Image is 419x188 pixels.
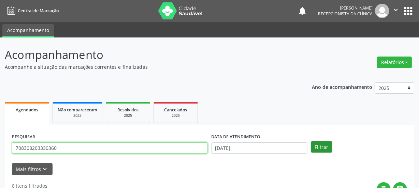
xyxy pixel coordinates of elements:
[111,113,145,118] div: 2025
[12,132,35,142] label: PESQUISAR
[18,8,59,14] span: Central de Marcação
[375,4,389,18] img: img
[16,107,38,113] span: Agendados
[41,166,49,173] i: keyboard_arrow_down
[2,24,54,37] a: Acompanhamento
[5,63,291,70] p: Acompanhe a situação das marcações correntes e finalizadas
[377,57,412,68] button: Relatórios
[318,11,373,17] span: Recepcionista da clínica
[402,5,414,17] button: apps
[5,46,291,63] p: Acompanhamento
[392,6,400,14] i: 
[311,141,332,153] button: Filtrar
[389,4,402,18] button: 
[58,107,97,113] span: Não compareceram
[12,142,208,154] input: Nome, CNS
[298,6,307,16] button: notifications
[312,82,372,91] p: Ano de acompanhamento
[211,132,260,142] label: DATA DE ATENDIMENTO
[58,113,97,118] div: 2025
[12,163,53,175] button: Mais filtroskeyboard_arrow_down
[5,5,59,16] a: Central de Marcação
[159,113,193,118] div: 2025
[318,5,373,11] div: [PERSON_NAME]
[117,107,139,113] span: Resolvidos
[164,107,187,113] span: Cancelados
[211,142,307,154] input: Selecione um intervalo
